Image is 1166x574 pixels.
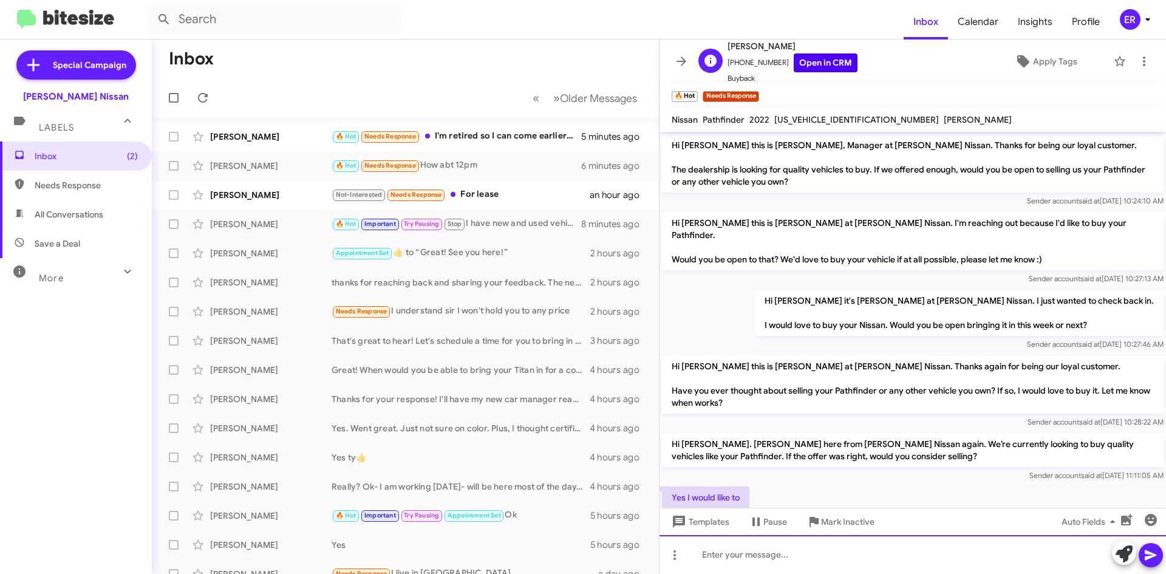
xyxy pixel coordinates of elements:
[590,335,649,347] div: 3 hours ago
[332,335,590,347] div: That's great to hear! Let's schedule a time for you to bring in your vehicle for an appraisal. Wh...
[332,451,590,463] div: Yes ty👍
[210,247,332,259] div: [PERSON_NAME]
[581,160,649,172] div: 6 minutes ago
[1062,4,1110,39] span: Profile
[669,511,729,533] span: Templates
[1081,471,1102,480] span: said at
[1079,417,1100,426] span: said at
[703,114,745,125] span: Pathfinder
[1079,196,1100,205] span: said at
[728,39,857,53] span: [PERSON_NAME]
[210,276,332,289] div: [PERSON_NAME]
[1029,274,1164,283] span: Sender account [DATE] 10:27:13 AM
[448,511,501,519] span: Appointment Set
[590,306,649,318] div: 2 hours ago
[904,4,948,39] a: Inbox
[147,5,402,34] input: Search
[1008,4,1062,39] a: Insights
[16,50,136,80] a: Special Campaign
[590,247,649,259] div: 2 hours ago
[53,59,126,71] span: Special Campaign
[983,50,1108,72] button: Apply Tags
[35,237,80,250] span: Save a Deal
[127,150,138,162] span: (2)
[448,220,462,228] span: Stop
[336,511,356,519] span: 🔥 Hot
[336,220,356,228] span: 🔥 Hot
[590,539,649,551] div: 5 hours ago
[332,364,590,376] div: Great! When would you be able to bring your Titan in for a complimentary appraisal? We can assist...
[1080,274,1102,283] span: said at
[332,129,581,143] div: I'm retired so I can come earlier if an option. Otherwise, 6:30 is ok.
[332,188,590,202] div: For lease
[590,510,649,522] div: 5 hours ago
[581,131,649,143] div: 5 minutes ago
[35,208,103,220] span: All Conversations
[703,91,759,102] small: Needs Response
[210,539,332,551] div: [PERSON_NAME]
[590,189,649,201] div: an hour ago
[590,364,649,376] div: 4 hours ago
[763,511,787,533] span: Pause
[1029,471,1164,480] span: Sender account [DATE] 11:11:05 AM
[210,160,332,172] div: [PERSON_NAME]
[797,511,884,533] button: Mark Inactive
[755,290,1164,336] p: Hi [PERSON_NAME] it's [PERSON_NAME] at [PERSON_NAME] Nissan. I just wanted to check back in. I wo...
[728,72,857,84] span: Buyback
[210,480,332,493] div: [PERSON_NAME]
[590,393,649,405] div: 4 hours ago
[546,86,644,111] button: Next
[774,114,939,125] span: [US_VEHICLE_IDENTIFICATION_NUMBER]
[662,433,1164,467] p: Hi [PERSON_NAME]. [PERSON_NAME] here from [PERSON_NAME] Nissan again. We’re currently looking to ...
[169,49,214,69] h1: Inbox
[332,480,590,493] div: Really? Ok- I am working [DATE]- will be here most of the day. But I'd love to hear what you can ...
[336,132,356,140] span: 🔥 Hot
[672,91,698,102] small: 🔥 Hot
[364,162,416,169] span: Needs Response
[749,114,769,125] span: 2022
[1052,511,1130,533] button: Auto Fields
[404,511,439,519] span: Try Pausing
[210,422,332,434] div: [PERSON_NAME]
[1027,196,1164,205] span: Sender account [DATE] 10:24:10 AM
[39,273,64,284] span: More
[526,86,644,111] nav: Page navigation example
[581,218,649,230] div: 8 minutes ago
[210,218,332,230] div: [PERSON_NAME]
[336,307,387,315] span: Needs Response
[332,276,590,289] div: thanks for reaching back and sharing your feedback. The negotiating part of the car business can ...
[35,150,138,162] span: Inbox
[1027,340,1164,349] span: Sender account [DATE] 10:27:46 AM
[404,220,439,228] span: Try Pausing
[948,4,1008,39] a: Calendar
[336,249,389,257] span: Appointment Set
[739,511,797,533] button: Pause
[332,422,590,434] div: Yes. Went great. Just not sure on color. Plus, I thought certified cars were included in the pric...
[364,132,416,140] span: Needs Response
[1028,417,1164,426] span: Sender account [DATE] 10:28:22 AM
[794,53,857,72] a: Open in CRM
[332,159,581,173] div: How abt 12pm
[660,511,739,533] button: Templates
[1079,340,1100,349] span: said at
[332,508,590,522] div: Ok
[553,91,560,106] span: »
[332,539,590,551] div: Yes
[821,511,874,533] span: Mark Inactive
[590,480,649,493] div: 4 hours ago
[662,487,749,508] p: Yes I would like to
[332,304,590,318] div: I understand sir I won't hold you to any price
[525,86,547,111] button: Previous
[662,355,1164,414] p: Hi [PERSON_NAME] this is [PERSON_NAME] at [PERSON_NAME] Nissan. Thanks again for being our loyal ...
[332,393,590,405] div: Thanks for your response! I'll have my new car manager reach out to you with our bet pricing on a...
[1033,50,1077,72] span: Apply Tags
[210,451,332,463] div: [PERSON_NAME]
[336,162,356,169] span: 🔥 Hot
[210,364,332,376] div: [PERSON_NAME]
[210,131,332,143] div: [PERSON_NAME]
[1120,9,1140,30] div: ER
[590,276,649,289] div: 2 hours ago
